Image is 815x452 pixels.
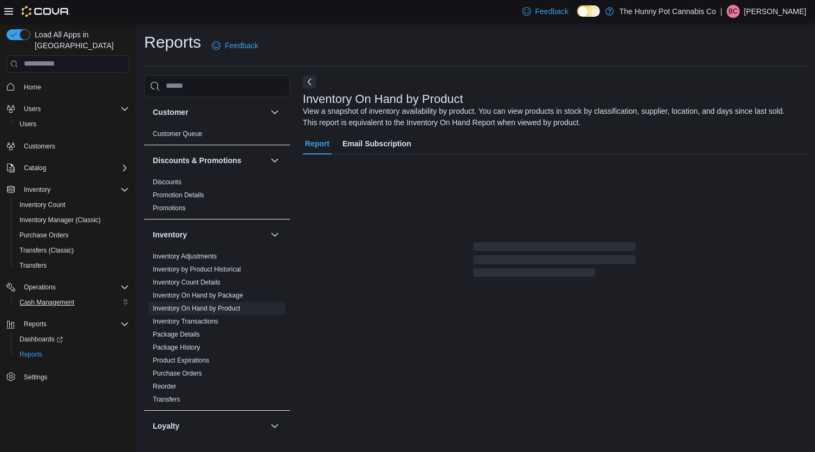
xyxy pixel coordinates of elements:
button: Catalog [2,160,133,176]
span: Users [20,102,129,115]
a: Transfers (Classic) [15,244,78,257]
button: Users [2,101,133,117]
span: BC [729,5,738,18]
span: Dashboards [20,335,63,344]
button: Discounts & Promotions [268,154,281,167]
a: Inventory Transactions [153,318,218,325]
h3: Inventory On Hand by Product [303,93,463,106]
span: Reorder [153,382,176,391]
button: Inventory [268,228,281,241]
button: Purchase Orders [11,228,133,243]
div: Discounts & Promotions [144,176,290,219]
span: Transfers (Classic) [20,246,74,255]
div: View a snapshot of inventory availability by product. You can view products in stock by classific... [303,106,801,128]
a: Feedback [518,1,573,22]
a: Transfers [15,259,51,272]
a: Package Details [153,331,200,338]
a: Customer Queue [153,130,202,138]
span: Inventory [24,185,50,194]
a: Inventory by Product Historical [153,266,241,273]
span: Users [15,118,129,131]
button: Settings [2,369,133,384]
a: Package History [153,344,200,351]
span: Settings [24,373,47,382]
a: Home [20,81,46,94]
span: Inventory [20,183,129,196]
p: The Hunny Pot Cannabis Co [619,5,716,18]
span: Inventory Manager (Classic) [15,214,129,227]
span: Inventory Adjustments [153,252,217,261]
a: Promotion Details [153,191,204,199]
span: Transfers [20,261,47,270]
img: Cova [22,6,70,17]
span: Product Expirations [153,356,209,365]
span: Feedback [535,6,568,17]
span: Inventory by Product Historical [153,265,241,274]
span: Package Details [153,330,200,339]
span: Discounts [153,178,182,186]
span: Transfers (Classic) [15,244,129,257]
button: Reports [11,347,133,362]
span: Dashboards [15,333,129,346]
span: Reports [15,348,129,361]
span: Customers [24,142,55,151]
a: Reports [15,348,47,361]
span: Operations [20,281,129,294]
span: Operations [24,283,56,292]
a: Dashboards [11,332,133,347]
span: Catalog [20,162,129,175]
button: Inventory [2,182,133,197]
span: Package History [153,343,200,352]
button: Inventory Count [11,197,133,212]
span: Users [20,120,36,128]
input: Dark Mode [577,5,600,17]
a: Reorder [153,383,176,390]
button: Reports [2,317,133,332]
button: Transfers [11,258,133,273]
span: Purchase Orders [15,229,129,242]
p: [PERSON_NAME] [744,5,806,18]
span: Email Subscription [342,133,411,154]
button: Operations [20,281,60,294]
span: Inventory Manager (Classic) [20,216,101,224]
a: Inventory Adjustments [153,253,217,260]
span: Feedback [225,40,258,51]
button: Users [11,117,133,132]
a: Customers [20,140,60,153]
button: Customer [268,106,281,119]
span: Settings [20,370,129,383]
button: Next [303,75,316,88]
span: Loading [473,244,636,279]
span: Users [24,105,41,113]
a: Product Expirations [153,357,209,364]
button: Inventory [20,183,55,196]
button: Reports [20,318,51,331]
span: Promotion Details [153,191,204,199]
button: Operations [2,280,133,295]
span: Inventory Count [15,198,129,211]
a: Settings [20,371,51,384]
a: Cash Management [15,296,79,309]
a: Inventory On Hand by Product [153,305,240,312]
span: Inventory On Hand by Package [153,291,243,300]
button: Loyalty [153,421,266,431]
button: Inventory Manager (Classic) [11,212,133,228]
div: Customer [144,127,290,145]
button: Transfers (Classic) [11,243,133,258]
span: Promotions [153,204,186,212]
button: Discounts & Promotions [153,155,266,166]
a: Inventory Count Details [153,279,221,286]
a: Inventory On Hand by Package [153,292,243,299]
nav: Complex example [7,75,129,413]
h3: Discounts & Promotions [153,155,241,166]
span: Transfers [153,395,180,404]
span: Reports [20,350,42,359]
span: Reports [20,318,129,331]
button: Customer [153,107,266,118]
span: Purchase Orders [20,231,69,240]
p: | [720,5,722,18]
a: Feedback [208,35,262,56]
a: Transfers [153,396,180,403]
